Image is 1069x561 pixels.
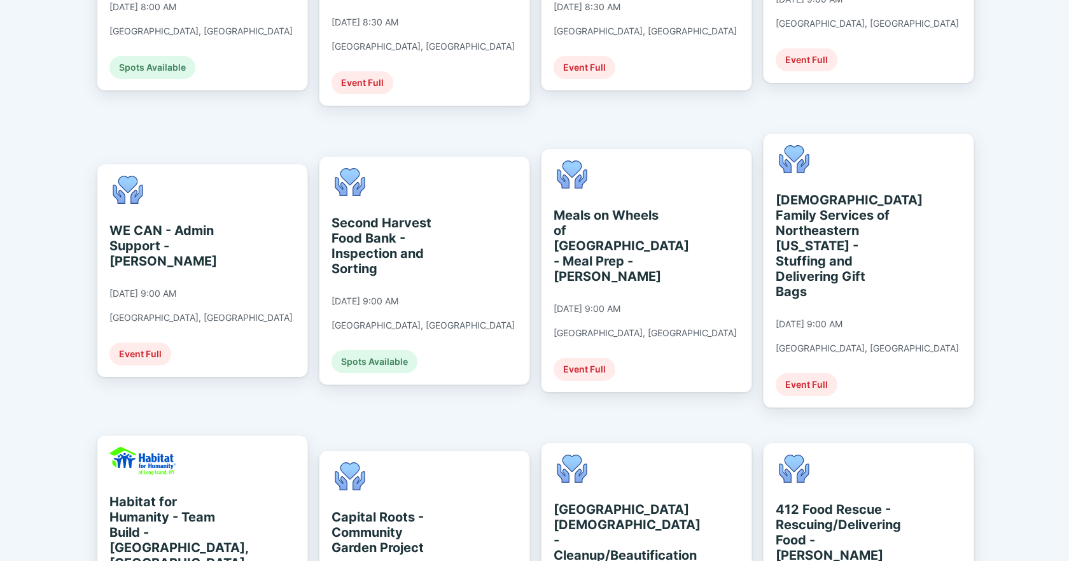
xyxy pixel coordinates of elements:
[109,56,195,79] div: Spots Available
[109,312,293,323] div: [GEOGRAPHIC_DATA], [GEOGRAPHIC_DATA]
[776,192,892,299] div: [DEMOGRAPHIC_DATA] Family Services of Northeastern [US_STATE] - Stuffing and Delivering Gift Bags
[776,373,837,396] div: Event Full
[332,71,393,94] div: Event Full
[332,215,448,276] div: Second Harvest Food Bank - Inspection and Sorting
[332,41,515,52] div: [GEOGRAPHIC_DATA], [GEOGRAPHIC_DATA]
[332,320,515,331] div: [GEOGRAPHIC_DATA], [GEOGRAPHIC_DATA]
[554,303,620,315] div: [DATE] 9:00 AM
[109,288,176,299] div: [DATE] 9:00 AM
[554,208,670,284] div: Meals on Wheels of [GEOGRAPHIC_DATA] - Meal Prep - [PERSON_NAME]
[776,318,842,330] div: [DATE] 9:00 AM
[776,18,959,29] div: [GEOGRAPHIC_DATA], [GEOGRAPHIC_DATA]
[332,295,398,307] div: [DATE] 9:00 AM
[776,48,837,71] div: Event Full
[109,223,226,269] div: WE CAN - Admin Support - [PERSON_NAME]
[554,56,615,79] div: Event Full
[776,343,959,354] div: [GEOGRAPHIC_DATA], [GEOGRAPHIC_DATA]
[332,509,448,555] div: Capital Roots - Community Garden Project
[332,350,417,373] div: Spots Available
[332,17,398,28] div: [DATE] 8:30 AM
[554,1,620,13] div: [DATE] 8:30 AM
[109,1,176,13] div: [DATE] 8:00 AM
[109,343,171,366] div: Event Full
[554,358,615,381] div: Event Full
[109,25,293,37] div: [GEOGRAPHIC_DATA], [GEOGRAPHIC_DATA]
[554,327,737,339] div: [GEOGRAPHIC_DATA], [GEOGRAPHIC_DATA]
[554,25,737,37] div: [GEOGRAPHIC_DATA], [GEOGRAPHIC_DATA]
